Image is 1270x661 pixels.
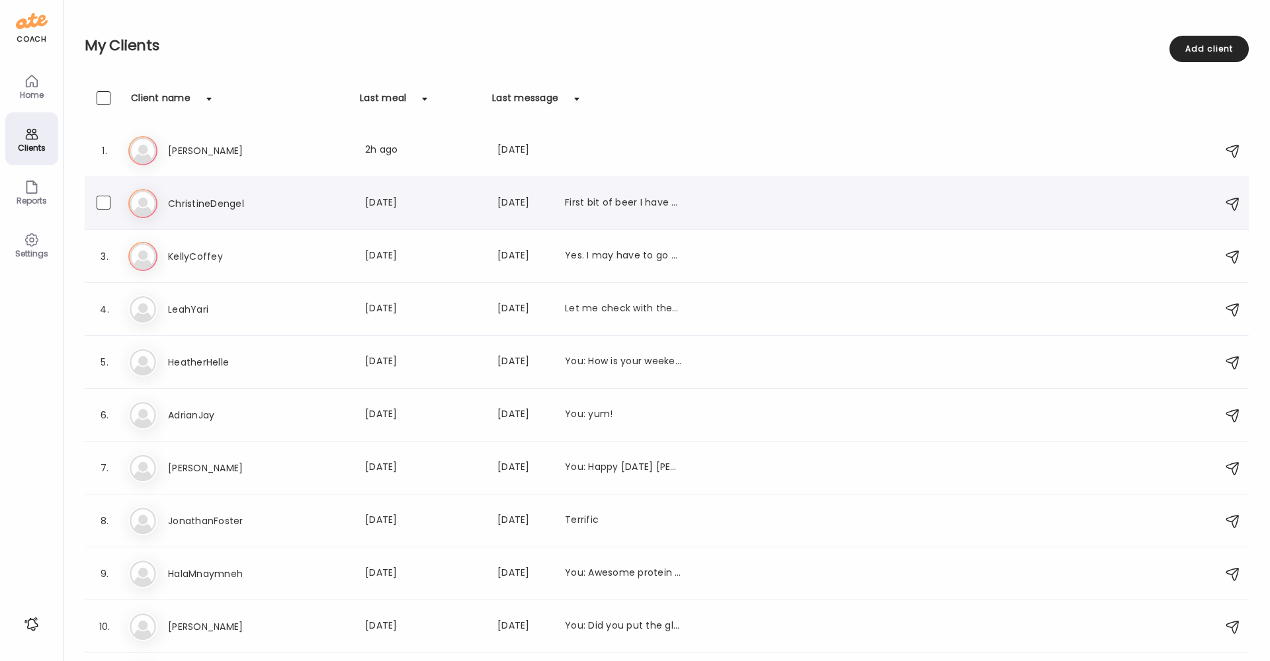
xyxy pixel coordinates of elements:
h3: [PERSON_NAME] [168,460,284,476]
div: [DATE] [365,196,482,212]
div: You: How is your weekend going? [565,354,681,370]
div: Reports [8,196,56,205]
h3: LeahYari [168,301,284,317]
div: coach [17,34,46,45]
div: Home [8,91,56,99]
div: [DATE] [497,513,549,529]
h3: [PERSON_NAME] [168,143,284,159]
div: [DATE] [365,513,482,529]
div: 6. [97,407,112,423]
div: Terrific [565,513,681,529]
div: [DATE] [497,460,549,476]
div: 8. [97,513,112,529]
div: You: Awesome protein filled lunch! [565,566,681,582]
div: 5. [97,354,112,370]
h3: [PERSON_NAME] [168,619,284,635]
div: 7. [97,460,112,476]
div: Last message [492,91,558,112]
div: You: Did you put the glucose monitor on? [565,619,681,635]
h3: ChristineDengel [168,196,284,212]
div: [DATE] [365,301,482,317]
div: Client name [131,91,190,112]
div: 9. [97,566,112,582]
div: First bit of beer I have had in a very long time but the ginger was intriguing and actually was j... [565,196,681,212]
div: 4. [97,301,112,317]
div: 10. [97,619,112,635]
div: [DATE] [497,566,549,582]
div: [DATE] [365,354,482,370]
h3: KellyCoffey [168,249,284,264]
div: You: Happy [DATE] [PERSON_NAME]. I hope you had a great week! Do you have any weekend events or d... [565,460,681,476]
div: Settings [8,249,56,258]
div: [DATE] [365,407,482,423]
div: [DATE] [365,566,482,582]
div: [DATE] [365,249,482,264]
div: [DATE] [497,301,549,317]
div: You: yum! [565,407,681,423]
div: [DATE] [497,619,549,635]
h3: HeatherHelle [168,354,284,370]
div: [DATE] [365,619,482,635]
h3: JonathanFoster [168,513,284,529]
div: Last meal [360,91,406,112]
div: 2h ago [365,143,482,159]
div: [DATE] [497,407,549,423]
div: 3. [97,249,112,264]
div: Let me check with them [DATE] [565,301,681,317]
div: [DATE] [365,460,482,476]
h3: AdrianJay [168,407,284,423]
div: [DATE] [497,196,549,212]
div: Yes. I may have to go back. So sensitive! [565,249,681,264]
div: [DATE] [497,249,549,264]
div: Clients [8,143,56,152]
h3: HalaMnaymneh [168,566,284,582]
div: Add client [1169,36,1249,62]
img: ate [16,11,48,32]
h2: My Clients [85,36,1249,56]
div: [DATE] [497,354,549,370]
div: 1. [97,143,112,159]
div: [DATE] [497,143,549,159]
